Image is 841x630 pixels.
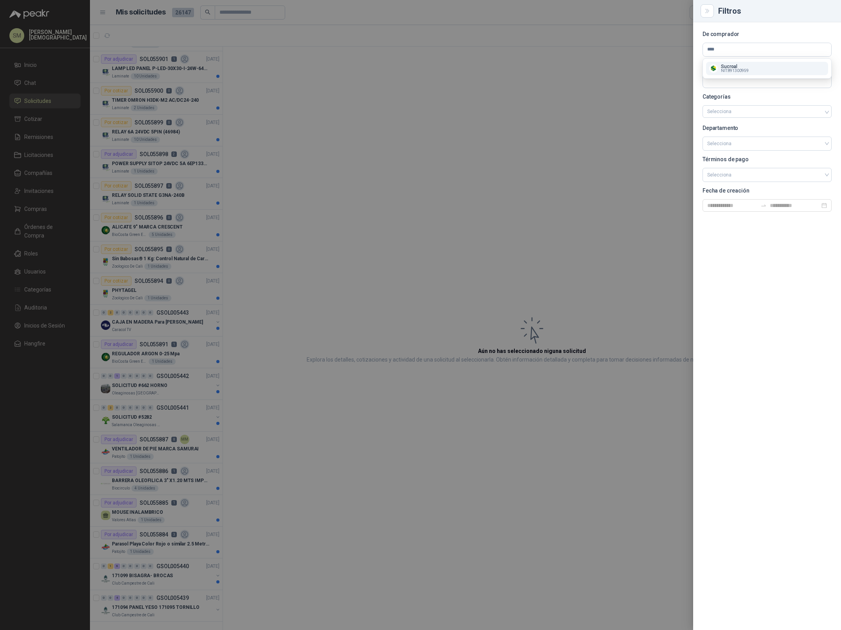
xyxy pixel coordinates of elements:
[706,62,828,75] button: Company LogoSucroalNIT:891300959
[718,7,832,15] div: Filtros
[703,157,832,162] p: Términos de pago
[703,32,832,36] p: De comprador
[703,126,832,130] p: Departamento
[721,69,749,73] span: NIT : 891300959
[703,6,712,16] button: Close
[703,188,832,193] p: Fecha de creación
[709,64,718,73] img: Company Logo
[721,64,749,69] p: Sucroal
[760,202,767,209] span: swap-right
[703,94,832,99] p: Categorías
[760,202,767,209] span: to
